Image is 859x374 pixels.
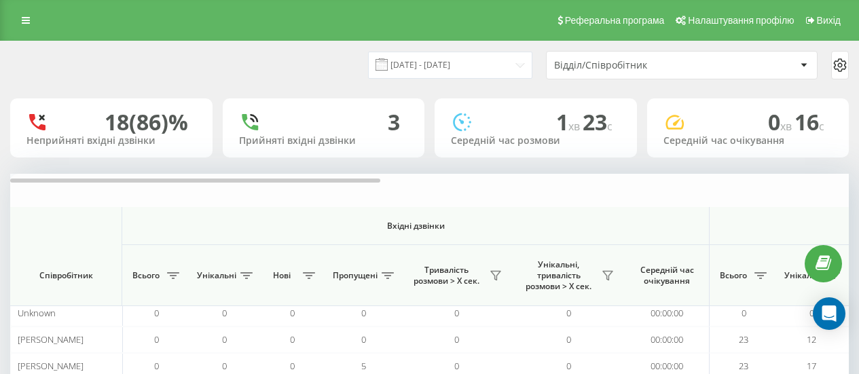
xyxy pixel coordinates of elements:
span: 0 [742,307,746,319]
span: Співробітник [22,270,110,281]
div: Відділ/Співробітник [554,60,716,71]
span: Вхідні дзвінки [158,221,674,231]
span: 16 [794,107,824,136]
span: 0 [154,307,159,319]
span: 0 [290,307,295,319]
span: 0 [809,307,814,319]
span: Унікальні, тривалість розмови > Х сек. [519,259,598,291]
div: Середній час розмови [451,135,621,147]
div: 18 (86)% [105,109,188,135]
span: Пропущені [333,270,378,281]
span: 23 [739,333,748,345]
span: 0 [454,307,459,319]
span: 0 [222,307,227,319]
span: Вихід [817,15,841,26]
span: 0 [566,360,571,372]
span: 0 [290,360,295,372]
span: Налаштування профілю [688,15,794,26]
span: 5 [361,360,366,372]
span: 17 [807,360,816,372]
span: c [607,119,613,134]
span: Нові [265,270,299,281]
span: 0 [566,333,571,345]
span: [PERSON_NAME] [18,333,84,345]
td: 00:00:00 [625,326,710,353]
span: 0 [222,333,227,345]
span: Тривалість розмови > Х сек. [407,265,486,286]
div: Open Intercom Messenger [813,297,845,330]
span: 0 [454,360,459,372]
div: Неприйняті вхідні дзвінки [26,135,196,147]
div: Прийняті вхідні дзвінки [239,135,409,147]
span: Унікальні [197,270,236,281]
span: 23 [583,107,613,136]
span: хв [780,119,794,134]
span: Реферальна програма [565,15,665,26]
span: 0 [222,360,227,372]
span: [PERSON_NAME] [18,360,84,372]
span: Unknown [18,307,56,319]
span: 0 [768,107,794,136]
span: 0 [154,333,159,345]
span: 1 [556,107,583,136]
span: Всього [716,270,750,281]
div: Середній час очікування [663,135,833,147]
span: 0 [361,333,366,345]
div: 3 [388,109,400,135]
span: хв [568,119,583,134]
span: Середній час очікування [635,265,699,286]
span: 0 [454,333,459,345]
span: 0 [154,360,159,372]
span: 12 [807,333,816,345]
span: Всього [129,270,163,281]
td: 00:00:00 [625,299,710,326]
span: 0 [566,307,571,319]
span: 0 [361,307,366,319]
span: Унікальні [784,270,824,281]
span: c [819,119,824,134]
span: 0 [290,333,295,345]
span: 23 [739,360,748,372]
